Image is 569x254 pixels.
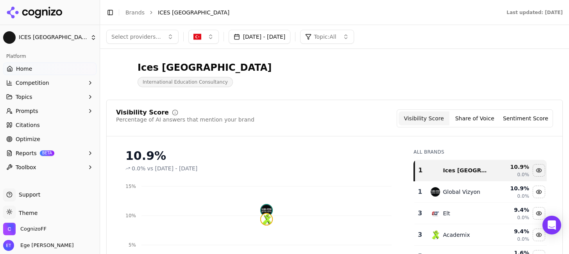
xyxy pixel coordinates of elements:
[418,166,422,175] div: 1
[443,231,470,239] div: Academix
[542,216,561,234] div: Open Intercom Messenger
[3,240,74,251] button: Open user button
[19,34,87,41] span: ICES [GEOGRAPHIC_DATA]
[229,30,291,44] button: [DATE] - [DATE]
[533,186,545,198] button: Hide global vizyon data
[3,105,97,117] button: Prompts
[414,160,547,181] tr: 1ices turkeyIces [GEOGRAPHIC_DATA]10.9%0.0%Hide ices turkey data
[496,227,529,235] div: 9.4 %
[3,119,97,131] a: Citations
[417,209,422,218] div: 3
[413,149,547,155] div: All Brands
[443,188,480,196] div: Global Vizyon
[16,163,36,171] span: Toolbox
[125,213,136,218] tspan: 10%
[431,209,440,218] img: elt
[16,79,49,87] span: Competition
[116,116,254,123] div: Percentage of AI answers that mention your brand
[125,184,136,189] tspan: 15%
[16,93,32,101] span: Topics
[517,172,530,178] span: 0.0%
[414,224,547,246] tr: 3academixAcademix9.4%0.0%Hide academix data
[3,31,16,44] img: ICES Turkey
[3,147,97,159] button: ReportsBETA
[517,193,530,199] span: 0.0%
[3,91,97,103] button: Topics
[3,63,97,75] a: Home
[443,209,450,217] div: Elt
[314,33,336,41] span: Topic: All
[3,240,14,251] img: Ege Talay Ozguler
[16,191,40,199] span: Support
[193,33,201,41] img: Turkiye
[158,9,229,16] span: ICES [GEOGRAPHIC_DATA]
[533,164,545,177] button: Hide ices turkey data
[517,236,530,242] span: 0.0%
[20,225,47,233] span: CognizoFF
[533,229,545,241] button: Hide academix data
[261,214,272,225] img: academix
[125,9,491,16] nav: breadcrumb
[16,149,37,157] span: Reports
[17,242,74,249] span: Ege [PERSON_NAME]
[40,150,54,156] span: BETA
[417,187,422,197] div: 1
[414,181,547,203] tr: 1global vizyonGlobal Vizyon10.9%0.0%Hide global vizyon data
[3,161,97,174] button: Toolbox
[261,205,272,216] img: global vizyon
[3,50,97,63] div: Platform
[132,165,146,172] span: 0.0%
[111,33,161,41] span: Select providers...
[116,109,169,116] div: Visibility Score
[16,121,40,129] span: Citations
[125,149,398,163] div: 10.9%
[138,61,272,74] div: Ices [GEOGRAPHIC_DATA]
[3,223,47,235] button: Open organization switcher
[533,207,545,220] button: Hide elt data
[506,9,563,16] div: Last updated: [DATE]
[16,107,38,115] span: Prompts
[399,111,449,125] button: Visibility Score
[106,62,131,87] img: ICES Turkey
[500,111,551,125] button: Sentiment Score
[431,230,440,240] img: academix
[496,184,529,192] div: 10.9 %
[417,230,422,240] div: 3
[431,166,440,175] img: ices turkey
[129,242,136,248] tspan: 5%
[16,65,32,73] span: Home
[414,203,547,224] tr: 3eltElt9.4%0.0%Hide elt data
[147,165,198,172] span: vs [DATE] - [DATE]
[138,77,233,87] span: International Education Consultancy
[3,77,97,89] button: Competition
[496,163,529,171] div: 10.9 %
[3,223,16,235] img: CognizoFF
[496,206,529,214] div: 9.4 %
[125,9,145,16] a: Brands
[16,135,40,143] span: Optimize
[443,166,490,174] div: Ices [GEOGRAPHIC_DATA]
[3,133,97,145] a: Optimize
[431,187,440,197] img: global vizyon
[16,210,38,216] span: Theme
[449,111,500,125] button: Share of Voice
[517,215,530,221] span: 0.0%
